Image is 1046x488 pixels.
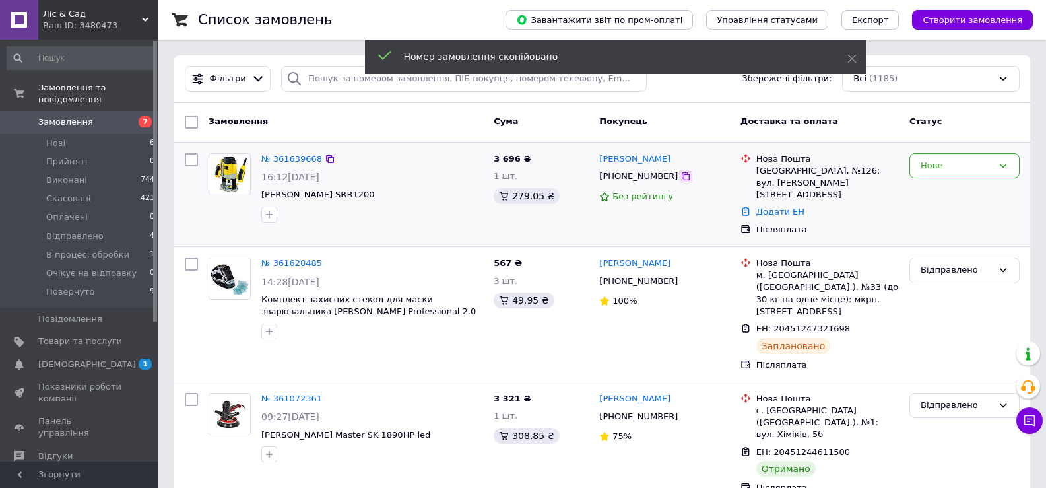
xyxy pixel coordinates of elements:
h1: Список замовлень [198,12,332,28]
span: 3 321 ₴ [494,394,531,403]
div: Післяплата [756,359,899,371]
span: Скасовані [46,193,91,205]
span: Відгуки [38,450,73,462]
div: Ваш ID: 3480473 [43,20,158,32]
span: В процесі обробки [46,249,129,261]
a: Додати ЕН [756,207,804,217]
div: Нова Пошта [756,393,899,405]
span: 7 [139,116,152,127]
span: Збережені фільтри: [742,73,832,85]
div: [PHONE_NUMBER] [597,408,680,425]
a: [PERSON_NAME] Master SK 1890HP led [261,430,430,440]
a: № 361620485 [261,258,322,268]
a: [PERSON_NAME] [599,153,670,166]
span: Повернуто [46,286,94,298]
span: 6 [150,137,154,149]
div: Відправлено [921,263,993,277]
span: 100% [612,296,637,306]
span: Cума [494,116,518,126]
a: Фото товару [209,258,251,300]
a: Фото товару [209,393,251,435]
span: 9 [150,286,154,298]
div: Отримано [756,461,816,477]
span: 0 [150,267,154,279]
span: Замовлення та повідомлення [38,82,158,106]
div: [GEOGRAPHIC_DATA], №126: вул. [PERSON_NAME][STREET_ADDRESS] [756,165,899,201]
img: Фото товару [209,398,250,429]
span: 14:28[DATE] [261,277,319,287]
a: Комплект захисних стекол для маски зварювальника [PERSON_NAME] Professional 2.0 Panoramic true color [261,295,476,329]
span: 744 [141,174,154,186]
span: Експорт [852,15,889,25]
span: Замовлення [38,116,93,128]
a: № 361072361 [261,394,322,403]
div: Номер замовлення скопійовано [404,50,814,63]
span: Доставка та оплата [740,116,838,126]
span: 1 шт. [494,411,517,421]
span: Статус [909,116,942,126]
span: 09:27[DATE] [261,411,319,422]
span: 1 шт. [494,171,517,181]
div: м. [GEOGRAPHIC_DATA] ([GEOGRAPHIC_DATA].), №33 (до 30 кг на одне місце): мкрн. [STREET_ADDRESS] [756,269,899,318]
span: 75% [612,431,632,441]
span: Фільтри [210,73,246,85]
div: Нова Пошта [756,153,899,165]
a: Створити замовлення [899,15,1033,24]
span: 421 [141,193,154,205]
span: Товари та послуги [38,335,122,347]
span: Показники роботи компанії [38,381,122,405]
button: Завантажити звіт по пром-оплаті [506,10,693,30]
a: Фото товару [209,153,251,195]
button: Створити замовлення [912,10,1033,30]
div: Післяплата [756,224,899,236]
span: [DEMOGRAPHIC_DATA] [38,359,136,370]
input: Пошук [7,46,156,70]
button: Експорт [841,10,899,30]
div: Нова Пошта [756,258,899,269]
button: Чат з покупцем [1016,407,1043,434]
span: (1185) [869,73,898,83]
img: Фото товару [209,258,250,299]
div: 308.85 ₴ [494,428,560,444]
div: 49.95 ₴ [494,293,554,308]
span: Повідомлення [38,313,102,325]
span: Управління статусами [717,15,818,25]
div: Заплановано [756,338,831,354]
span: Прийняті [46,156,87,168]
span: Ліс & Сад [43,8,142,20]
a: [PERSON_NAME] [599,393,670,405]
div: с. [GEOGRAPHIC_DATA] ([GEOGRAPHIC_DATA].), №1: вул. Хіміків, 5б [756,405,899,441]
span: ЕН: 20451247321698 [756,324,850,333]
span: Створити замовлення [923,15,1022,25]
span: 0 [150,211,154,223]
span: 4 [150,230,154,242]
a: [PERSON_NAME] [599,258,670,270]
div: Відправлено [921,399,993,413]
span: Виконані [46,174,87,186]
span: 3 696 ₴ [494,154,531,164]
a: [PERSON_NAME] SRR1200 [261,190,375,199]
span: 0 [150,156,154,168]
span: Очікує на відправку [46,267,137,279]
span: 1 [150,249,154,261]
span: Без рейтингу [612,192,673,201]
span: 567 ₴ [494,258,522,268]
span: 1 [139,359,152,370]
span: Нові [46,137,65,149]
a: № 361639668 [261,154,322,164]
span: Завантажити звіт по пром-оплаті [516,14,682,26]
input: Пошук за номером замовлення, ПІБ покупця, номером телефону, Email, номером накладної [281,66,646,92]
span: 3 шт. [494,276,517,286]
span: Панель управління [38,415,122,439]
span: Відправлено [46,230,104,242]
img: Фото товару [209,154,250,195]
span: Всі [853,73,866,85]
span: 16:12[DATE] [261,172,319,182]
span: Замовлення [209,116,268,126]
span: Оплачені [46,211,88,223]
span: ЕН: 20451244611500 [756,447,850,457]
span: Покупець [599,116,647,126]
